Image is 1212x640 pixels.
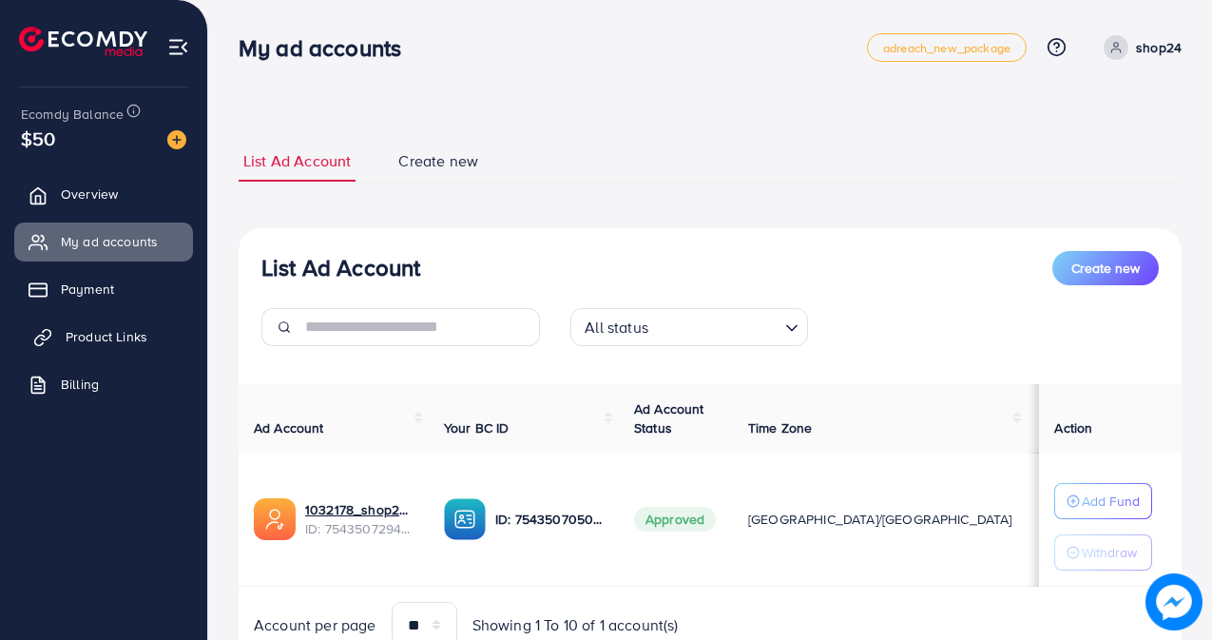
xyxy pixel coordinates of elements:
[14,175,193,213] a: Overview
[581,314,652,341] span: All status
[243,150,351,172] span: List Ad Account
[254,614,376,636] span: Account per page
[444,418,510,437] span: Your BC ID
[14,318,193,356] a: Product Links
[305,500,414,539] div: <span class='underline'>1032178_shop24now_1756359704652</span></br>7543507294777589776
[634,399,704,437] span: Ad Account Status
[61,184,118,204] span: Overview
[654,310,778,341] input: Search for option
[254,498,296,540] img: ic-ads-acc.e4c84228.svg
[61,375,99,394] span: Billing
[61,280,114,299] span: Payment
[19,27,147,56] img: logo
[748,510,1012,529] span: [GEOGRAPHIC_DATA]/[GEOGRAPHIC_DATA]
[867,33,1027,62] a: adreach_new_package
[1071,259,1140,278] span: Create new
[14,365,193,403] a: Billing
[167,36,189,58] img: menu
[1151,579,1197,625] img: image
[398,150,478,172] span: Create new
[261,254,420,281] h3: List Ad Account
[1052,251,1159,285] button: Create new
[472,614,679,636] span: Showing 1 To 10 of 1 account(s)
[167,130,186,149] img: image
[14,270,193,308] a: Payment
[570,308,808,346] div: Search for option
[61,232,158,251] span: My ad accounts
[883,42,1010,54] span: adreach_new_package
[1054,418,1092,437] span: Action
[748,418,812,437] span: Time Zone
[1096,35,1182,60] a: shop24
[1082,541,1137,564] p: Withdraw
[239,34,416,62] h3: My ad accounts
[21,105,124,124] span: Ecomdy Balance
[1136,36,1182,59] p: shop24
[14,223,193,261] a: My ad accounts
[254,418,324,437] span: Ad Account
[1054,483,1152,519] button: Add Fund
[305,519,414,538] span: ID: 7543507294777589776
[495,508,604,531] p: ID: 7543507050098327553
[444,498,486,540] img: ic-ba-acc.ded83a64.svg
[66,327,147,346] span: Product Links
[21,125,55,152] span: $50
[1054,534,1152,571] button: Withdraw
[305,500,414,519] a: 1032178_shop24now_1756359704652
[1082,490,1140,513] p: Add Fund
[634,507,716,532] span: Approved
